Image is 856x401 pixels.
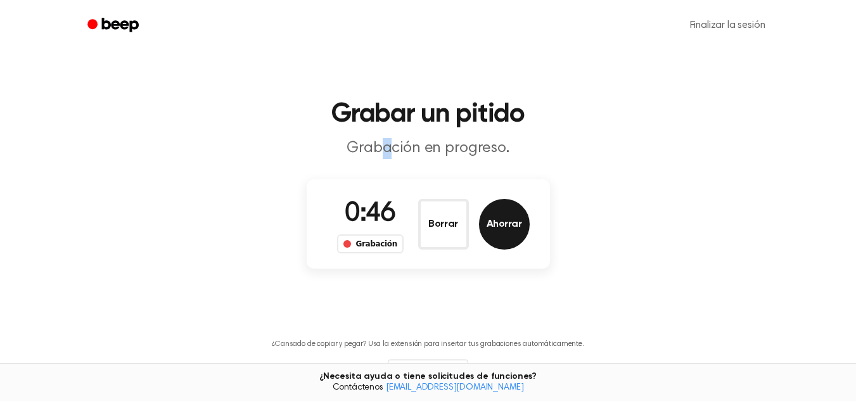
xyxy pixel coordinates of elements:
font: Grabación [356,239,397,248]
font: Ahorrar [487,219,522,229]
font: Finalizar la sesión [690,20,765,30]
font: ¿Necesita ayuda o tiene solicitudes de funciones? [319,372,537,381]
button: Guardar grabación de audio [479,199,530,250]
font: Borrar [428,219,457,229]
a: [EMAIL_ADDRESS][DOMAIN_NAME] [386,383,524,392]
font: Grabación en progreso. [347,141,509,156]
a: Bip [79,13,150,38]
span: 0:46 [345,201,395,227]
font: Contáctenos [333,383,383,392]
button: Eliminar grabación de audio [418,199,469,250]
font: Grabar un pitido [331,101,525,128]
a: Finalizar la sesión [677,10,778,41]
font: ¿Cansado de copiar y pegar? Usa la extensión para insertar tus grabaciones automáticamente. [272,340,584,348]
